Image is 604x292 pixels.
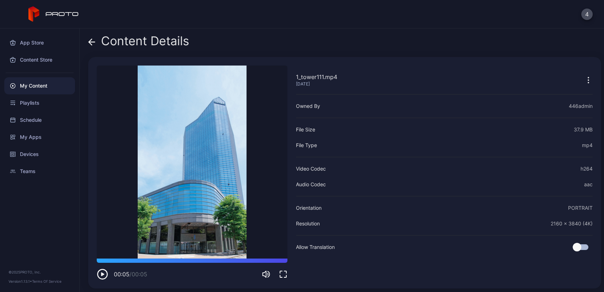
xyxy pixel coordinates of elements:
a: My Content [4,77,75,94]
a: My Apps [4,129,75,146]
a: Teams [4,163,75,180]
a: Content Store [4,51,75,68]
div: 446admin [569,102,593,110]
div: Video Codec [296,165,326,173]
div: File Type [296,141,317,150]
div: Orientation [296,204,322,212]
div: aac [584,180,593,189]
span: / 00:05 [129,271,147,278]
div: h264 [581,165,593,173]
div: Allow Translation [296,243,335,251]
span: Version 1.13.1 • [9,279,32,283]
button: 4 [581,9,593,20]
div: Audio Codec [296,180,326,189]
video: Sorry, your browser doesn‘t support embedded videos [97,66,287,259]
a: Schedule [4,111,75,129]
div: 2160 x 3840 (4K) [551,219,593,228]
div: © 2025 PROTO, Inc. [9,269,71,275]
div: Resolution [296,219,320,228]
div: 37.9 MB [574,125,593,134]
a: Devices [4,146,75,163]
div: mp4 [582,141,593,150]
a: App Store [4,34,75,51]
a: Playlists [4,94,75,111]
div: File Size [296,125,315,134]
div: 1_tower111.mp4 [296,73,337,81]
div: 00:05 [114,270,147,278]
div: [DATE] [296,81,337,87]
div: PORTRAIT [568,204,593,212]
a: Terms Of Service [32,279,62,283]
div: Owned By [296,102,320,110]
div: Content Details [88,34,189,51]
